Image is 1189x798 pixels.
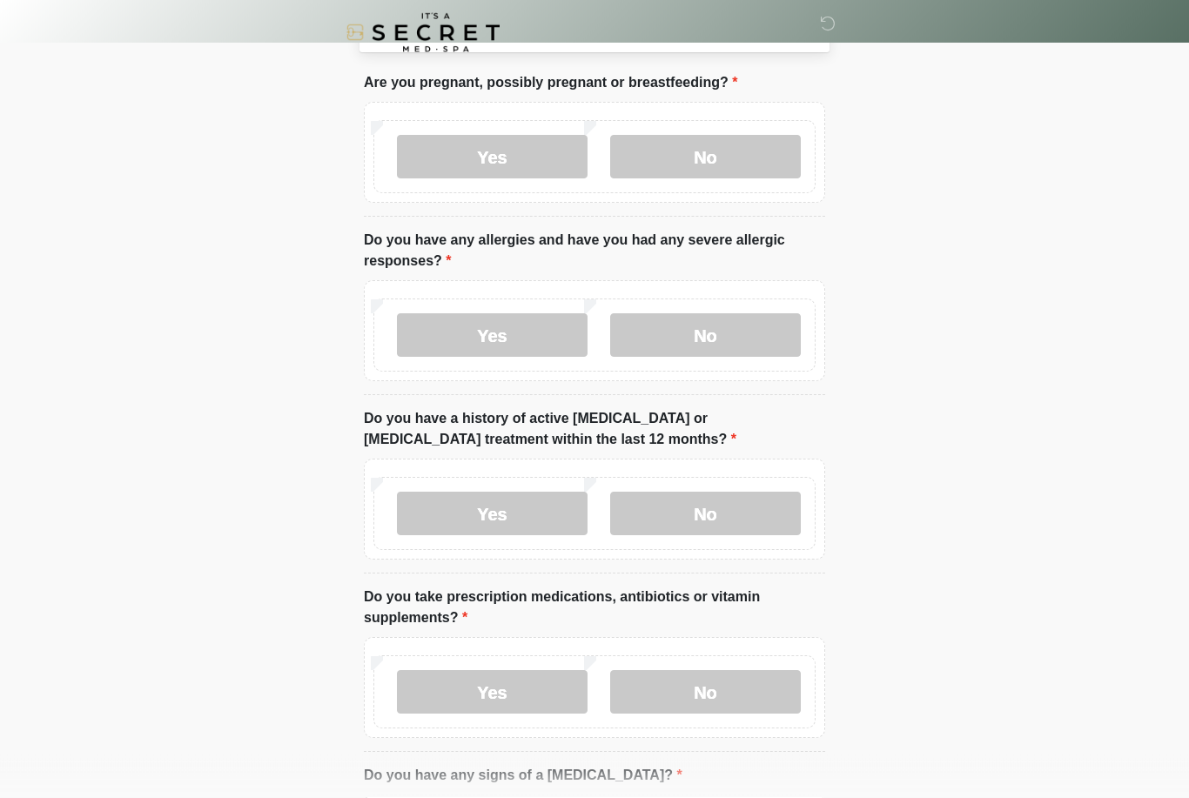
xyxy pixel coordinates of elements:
[610,493,801,536] label: No
[364,766,682,787] label: Do you have any signs of a [MEDICAL_DATA]?
[610,136,801,179] label: No
[364,409,825,451] label: Do you have a history of active [MEDICAL_DATA] or [MEDICAL_DATA] treatment within the last 12 mon...
[610,671,801,714] label: No
[397,314,588,358] label: Yes
[364,231,825,272] label: Do you have any allergies and have you had any severe allergic responses?
[364,73,737,94] label: Are you pregnant, possibly pregnant or breastfeeding?
[397,671,588,714] label: Yes
[610,314,801,358] label: No
[364,587,825,629] label: Do you take prescription medications, antibiotics or vitamin supplements?
[397,493,588,536] label: Yes
[346,13,500,52] img: It's A Secret Med Spa Logo
[397,136,588,179] label: Yes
